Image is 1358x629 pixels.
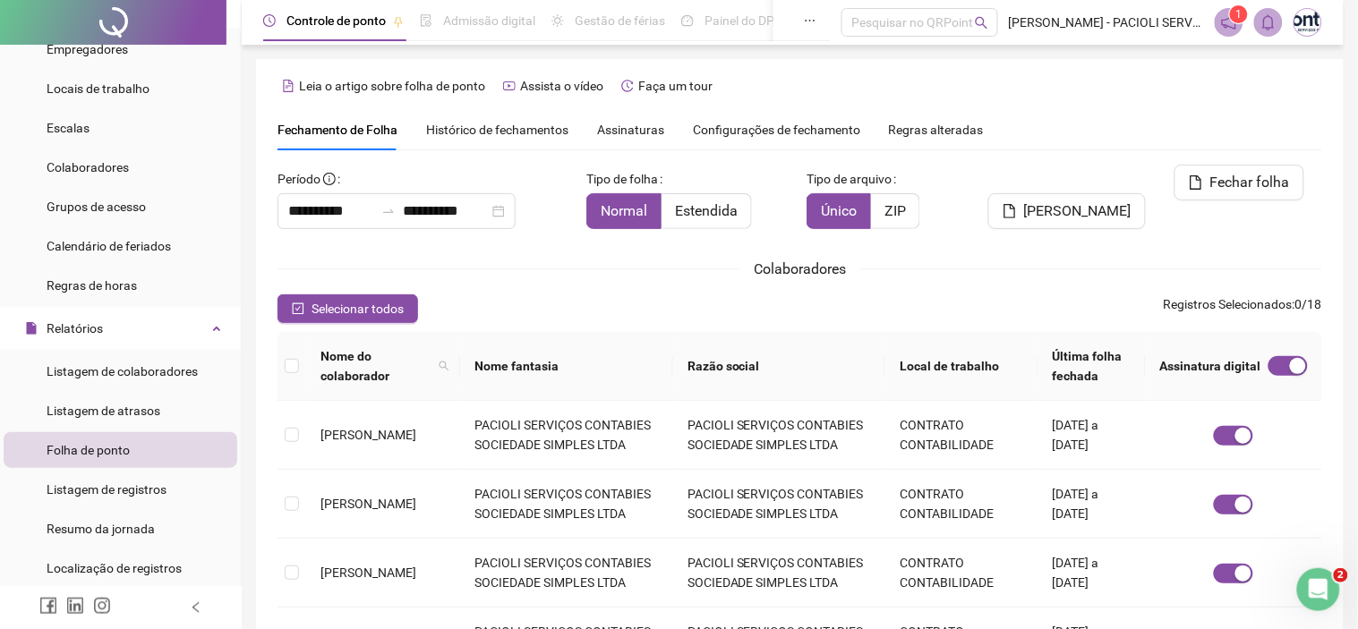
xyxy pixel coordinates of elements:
[47,42,128,56] span: Empregadores
[47,121,90,135] span: Escalas
[975,16,988,30] span: search
[1174,165,1304,200] button: Fechar folha
[621,80,634,92] span: history
[320,428,416,442] span: [PERSON_NAME]
[503,80,516,92] span: youtube
[1236,8,1243,21] span: 1
[278,123,397,137] span: Fechamento de Folha
[460,401,673,470] td: PACIOLI SERVIÇOS CONTABIES SOCIEDADE SIMPLES LTDA
[638,79,713,93] span: Faça um tour
[47,561,182,575] span: Localização de registros
[312,299,404,319] span: Selecionar todos
[1230,5,1248,23] sup: 1
[1189,175,1203,190] span: file
[586,169,658,189] span: Tipo de folha
[460,470,673,539] td: PACIOLI SERVIÇOS CONTABIES SOCIEDADE SIMPLES LTDA
[1297,568,1340,611] iframe: Intercom live chat
[884,202,906,219] span: ZIP
[292,302,304,315] span: check-square
[1334,568,1348,582] span: 2
[1210,172,1290,193] span: Fechar folha
[1038,401,1146,470] td: [DATE] a [DATE]
[263,14,276,27] span: clock-circle
[47,81,149,96] span: Locais de trabalho
[1164,294,1322,323] span: : 0 / 18
[601,202,647,219] span: Normal
[320,497,416,511] span: [PERSON_NAME]
[47,522,155,536] span: Resumo da jornada
[381,204,396,218] span: swap-right
[420,14,432,27] span: file-done
[821,202,857,219] span: Único
[443,13,535,28] span: Admissão digital
[93,597,111,615] span: instagram
[885,470,1038,539] td: CONTRATO CONTABILIDADE
[807,169,892,189] span: Tipo de arquivo
[1009,13,1205,32] span: [PERSON_NAME] - PACIOLI SERVIÇOS CONTÁBIEIS SOC SIMPLES
[39,597,57,615] span: facebook
[597,123,664,136] span: Assinaturas
[299,79,485,93] span: Leia o artigo sobre folha de ponto
[278,172,320,186] span: Período
[47,443,130,457] span: Folha de ponto
[754,260,846,277] span: Colaboradores
[278,294,418,323] button: Selecionar todos
[1164,297,1293,311] span: Registros Selecionados
[47,321,103,336] span: Relatórios
[673,332,886,401] th: Razão social
[439,361,449,371] span: search
[673,470,886,539] td: PACIOLI SERVIÇOS CONTABIES SOCIEDADE SIMPLES LTDA
[804,14,816,27] span: ellipsis
[25,322,38,335] span: file
[1003,204,1017,218] span: file
[885,539,1038,608] td: CONTRATO CONTABILIDADE
[460,539,673,608] td: PACIOLI SERVIÇOS CONTABIES SOCIEDADE SIMPLES LTDA
[575,13,665,28] span: Gestão de férias
[675,202,738,219] span: Estendida
[47,404,160,418] span: Listagem de atrasos
[705,13,774,28] span: Painel do DP
[47,200,146,214] span: Grupos de acesso
[1260,14,1277,30] span: bell
[520,79,603,93] span: Assista o vídeo
[47,239,171,253] span: Calendário de feriados
[426,123,568,137] span: Histórico de fechamentos
[889,123,984,136] span: Regras alteradas
[460,332,673,401] th: Nome fantasia
[286,13,386,28] span: Controle de ponto
[885,332,1038,401] th: Local de trabalho
[681,14,694,27] span: dashboard
[1294,9,1321,36] img: 82846
[673,539,886,608] td: PACIOLI SERVIÇOS CONTABIES SOCIEDADE SIMPLES LTDA
[393,16,404,27] span: pushpin
[47,364,198,378] span: Listagem de colaboradores
[47,482,167,497] span: Listagem de registros
[282,80,295,92] span: file-text
[190,601,202,614] span: left
[1038,332,1146,401] th: Última folha fechada
[1038,539,1146,608] td: [DATE] a [DATE]
[988,193,1146,229] button: [PERSON_NAME]
[885,401,1038,470] td: CONTRATO CONTABILIDADE
[320,565,416,580] span: [PERSON_NAME]
[381,204,396,218] span: to
[1160,356,1261,376] span: Assinatura digital
[693,123,860,136] span: Configurações de fechamento
[1038,470,1146,539] td: [DATE] a [DATE]
[66,597,84,615] span: linkedin
[320,346,431,386] span: Nome do colaborador
[47,278,137,293] span: Regras de horas
[323,173,336,185] span: info-circle
[1024,200,1132,222] span: [PERSON_NAME]
[435,343,453,389] span: search
[47,160,129,174] span: Colaboradores
[673,401,886,470] td: PACIOLI SERVIÇOS CONTABIES SOCIEDADE SIMPLES LTDA
[551,14,564,27] span: sun
[1221,14,1237,30] span: notification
